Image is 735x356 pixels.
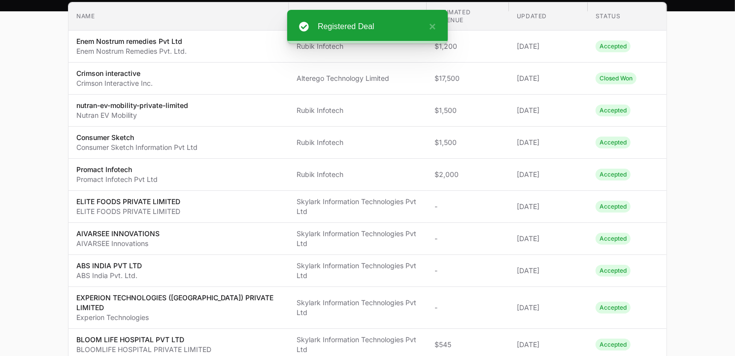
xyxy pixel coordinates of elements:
span: [DATE] [517,266,580,276]
p: Promact Infotech Pvt Ltd [76,175,158,184]
span: Skylark Information Technologies Pvt Ltd [297,298,419,318]
th: Estimated revenue [427,2,509,31]
span: [DATE] [517,303,580,313]
th: Name [68,2,289,31]
p: ELITE FOODS PRIVATE LIMITED [76,207,180,216]
span: - [434,234,501,244]
span: Rubik Infotech [297,138,419,147]
button: close [424,21,436,33]
span: Alterego Technology Limited [297,73,419,83]
span: [DATE] [517,73,580,83]
p: Enem Nostrum remedies Pvt Ltd [76,36,187,46]
p: ABS INDIA PVT LTD [76,261,142,271]
p: AIVARSEE INNOVATIONS [76,229,160,239]
span: Skylark Information Technologies Pvt Ltd [297,197,419,216]
div: Registered Deal [318,21,424,33]
span: [DATE] [517,138,580,147]
span: $1,500 [434,138,501,147]
span: $545 [434,340,501,350]
span: - [434,266,501,276]
span: [DATE] [517,170,580,179]
span: [DATE] [517,41,580,51]
span: Rubik Infotech [297,41,419,51]
span: - [434,202,501,212]
p: Crimson Interactive Inc. [76,78,153,88]
p: Enem Nostrum Remedies Pvt. Ltd. [76,46,187,56]
p: Crimson interactive [76,69,153,78]
p: Nutran EV Mobility [76,110,188,120]
span: [DATE] [517,202,580,212]
span: Rubik Infotech [297,170,419,179]
span: [DATE] [517,340,580,350]
p: Consumer Sketch Information Pvt Ltd [76,142,198,152]
span: $1,500 [434,106,501,115]
span: [DATE] [517,234,580,244]
p: AIVARSEE Innovations [76,239,160,249]
span: Rubik Infotech [297,106,419,115]
span: Skylark Information Technologies Pvt Ltd [297,229,419,249]
p: ABS India Pvt. Ltd. [76,271,142,281]
p: Consumer Sketch [76,133,198,142]
span: [DATE] [517,106,580,115]
span: Skylark Information Technologies Pvt Ltd [297,261,419,281]
p: EXPERION TECHNOLOGIES ([GEOGRAPHIC_DATA]) PRIVATE LIMITED [76,293,281,313]
p: Promact Infotech [76,165,158,175]
p: BLOOMLIFE HOSPITAL PRIVATE LIMITED [76,345,211,355]
span: - [434,303,501,313]
span: $2,000 [434,170,501,179]
p: Experion Technologies [76,313,281,322]
span: Skylark Information Technologies Pvt Ltd [297,335,419,355]
span: $1,200 [434,41,501,51]
p: BLOOM LIFE HOSPITAL PVT LTD [76,335,211,345]
span: $17,500 [434,73,501,83]
th: Partner [289,2,427,31]
p: ELITE FOODS PRIVATE LIMITED [76,197,180,207]
p: nutran-ev-mobility-private-limited [76,101,188,110]
th: Updated [509,2,588,31]
th: Status [588,2,667,31]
